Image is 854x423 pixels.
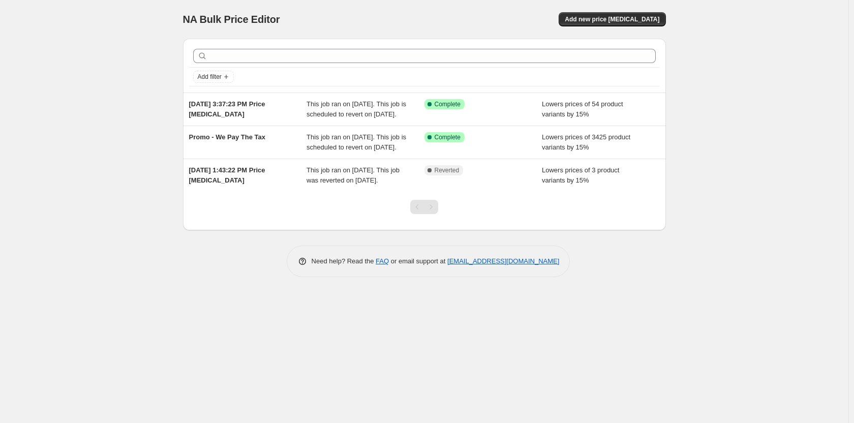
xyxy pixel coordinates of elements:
[189,133,266,141] span: Promo - We Pay The Tax
[307,100,406,118] span: This job ran on [DATE]. This job is scheduled to revert on [DATE].
[565,15,659,23] span: Add new price [MEDICAL_DATA]
[435,100,461,108] span: Complete
[542,100,623,118] span: Lowers prices of 54 product variants by 15%
[189,100,265,118] span: [DATE] 3:37:23 PM Price [MEDICAL_DATA]
[435,166,460,174] span: Reverted
[542,166,619,184] span: Lowers prices of 3 product variants by 15%
[389,257,447,265] span: or email support at
[447,257,559,265] a: [EMAIL_ADDRESS][DOMAIN_NAME]
[307,133,406,151] span: This job ran on [DATE]. This job is scheduled to revert on [DATE].
[193,71,234,83] button: Add filter
[435,133,461,141] span: Complete
[542,133,630,151] span: Lowers prices of 3425 product variants by 15%
[183,14,280,25] span: NA Bulk Price Editor
[410,200,438,214] nav: Pagination
[312,257,376,265] span: Need help? Read the
[559,12,665,26] button: Add new price [MEDICAL_DATA]
[307,166,400,184] span: This job ran on [DATE]. This job was reverted on [DATE].
[189,166,265,184] span: [DATE] 1:43:22 PM Price [MEDICAL_DATA]
[198,73,222,81] span: Add filter
[376,257,389,265] a: FAQ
